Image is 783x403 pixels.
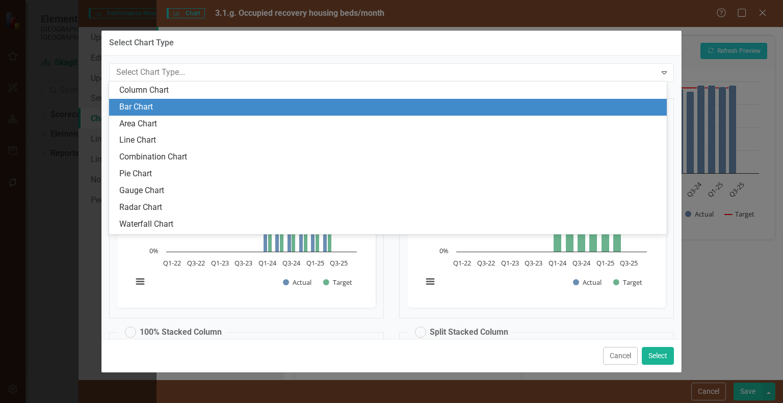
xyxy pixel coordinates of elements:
text: Q1-24 [258,258,277,267]
div: Gauge Chart [119,185,661,197]
text: Q1-23 [211,258,229,267]
text: 0% [149,246,159,255]
div: Waterfall Chart [119,219,661,230]
text: Q3-24 [572,258,591,267]
button: Cancel [603,347,638,365]
button: Show Actual [283,278,311,287]
button: Select [642,347,674,365]
button: Show Actual [573,278,602,287]
button: View chart menu, Chart [423,275,437,289]
text: Q3-22 [477,258,495,267]
text: Q1-22 [163,258,181,267]
text: Q1-25 [306,258,324,267]
label: 100% Stacked Column [125,327,222,338]
text: Q3-23 [525,258,542,267]
div: Line Chart [119,135,661,146]
text: Q3-24 [282,258,301,267]
div: Column Chart [119,85,661,96]
button: Show Target [613,278,642,287]
text: Q1-25 [596,258,614,267]
text: 0% [439,246,449,255]
div: Pie Chart [119,168,661,180]
div: Combination Chart [119,151,661,163]
text: Q1-22 [453,258,471,267]
text: Q3-23 [234,258,252,267]
div: Select Chart Type [109,38,174,47]
text: Q3-25 [620,258,638,267]
button: Show Target [323,278,352,287]
text: Q3-22 [187,258,205,267]
text: Q1-24 [549,258,567,267]
text: Q1-23 [501,258,519,267]
button: View chart menu, Chart [133,275,147,289]
text: Q3-25 [330,258,348,267]
div: Area Chart [119,118,661,130]
div: Bar Chart [119,101,661,113]
div: Radar Chart [119,202,661,213]
label: Split Stacked Column [415,327,508,338]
